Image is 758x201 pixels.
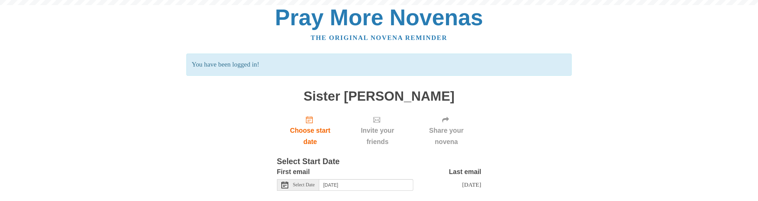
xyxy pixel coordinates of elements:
[462,181,481,188] span: [DATE]
[418,125,475,147] span: Share your novena
[277,89,481,104] h1: Sister [PERSON_NAME]
[186,54,572,76] p: You have been logged in!
[343,110,411,151] div: Click "Next" to confirm your start date first.
[277,157,481,166] h3: Select Start Date
[412,110,481,151] div: Click "Next" to confirm your start date first.
[277,110,344,151] a: Choose start date
[350,125,404,147] span: Invite your friends
[275,5,483,30] a: Pray More Novenas
[311,34,447,41] a: The original novena reminder
[293,183,315,187] span: Select Date
[277,166,310,177] label: First email
[449,166,481,177] label: Last email
[284,125,337,147] span: Choose start date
